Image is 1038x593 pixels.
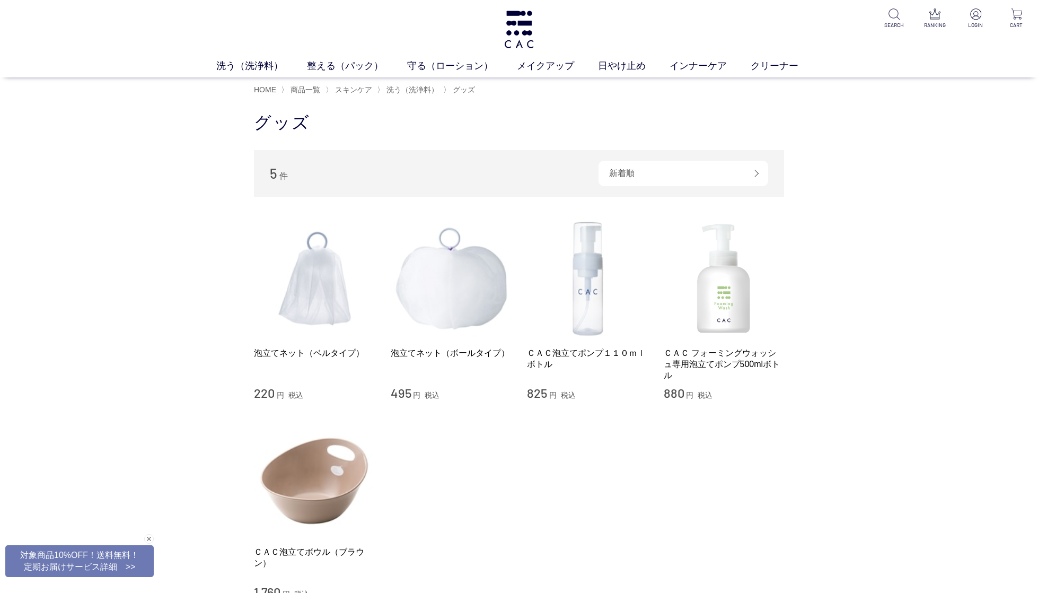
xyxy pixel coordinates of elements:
[254,546,375,569] a: ＣＡＣ泡立てボウル（ブラウン）
[664,385,684,400] span: 880
[288,391,303,399] span: 税込
[751,59,822,73] a: クリーナー
[413,391,420,399] span: 円
[549,391,557,399] span: 円
[333,85,372,94] a: スキンケア
[391,347,512,359] a: 泡立てネット（ボールタイプ）
[963,8,989,29] a: LOGIN
[922,21,948,29] p: RANKING
[1004,21,1030,29] p: CART
[922,8,948,29] a: RANKING
[386,85,438,94] span: 洗う（洗浄料）
[407,59,517,73] a: 守る（ローション）
[277,391,284,399] span: 円
[443,85,478,95] li: 〉
[291,85,320,94] span: 商品一覧
[598,59,670,73] a: 日やけ止め
[664,347,785,381] a: ＣＡＣ フォーミングウォッシュ専用泡立てポンプ500mlボトル
[963,21,989,29] p: LOGIN
[254,347,375,359] a: 泡立てネット（ベルタイプ）
[670,59,751,73] a: インナーケア
[254,218,375,339] img: 泡立てネット（ベルタイプ）
[599,161,768,186] div: 新着順
[686,391,693,399] span: 円
[527,218,648,339] img: ＣＡＣ泡立てポンプ１１０ｍｌボトル
[527,347,648,370] a: ＣＡＣ泡立てポンプ１１０ｍｌボトル
[384,85,438,94] a: 洗う（洗浄料）
[391,218,512,339] img: 泡立てネット（ボールタイプ）
[698,391,712,399] span: 税込
[517,59,598,73] a: メイクアップ
[561,391,576,399] span: 税込
[377,85,441,95] li: 〉
[1004,8,1030,29] a: CART
[335,85,372,94] span: スキンケア
[216,59,307,73] a: 洗う（洗浄料）
[881,21,907,29] p: SEARCH
[664,218,785,339] img: ＣＡＣ フォーミングウォッシュ専用泡立てポンプ500mlボトル
[527,385,547,400] span: 825
[288,85,320,94] a: 商品一覧
[254,111,784,134] h1: グッズ
[254,85,276,94] a: HOME
[279,171,288,180] span: 件
[307,59,407,73] a: 整える（パック）
[391,385,411,400] span: 495
[270,165,277,181] span: 5
[453,85,475,94] span: グッズ
[254,417,375,538] img: ＣＡＣ泡立てボウル（ブラウン）
[254,385,275,400] span: 220
[503,11,536,48] img: logo
[881,8,907,29] a: SEARCH
[451,85,475,94] a: グッズ
[326,85,375,95] li: 〉
[425,391,439,399] span: 税込
[281,85,323,95] li: 〉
